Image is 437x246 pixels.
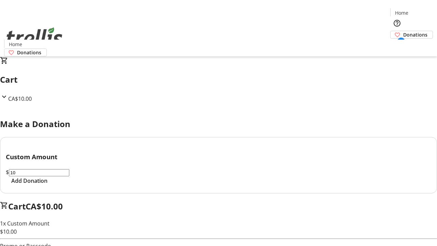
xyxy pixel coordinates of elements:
span: Add Donation [11,177,47,185]
a: Donations [4,49,47,56]
span: CA$10.00 [26,201,63,212]
a: Donations [390,31,433,39]
a: Home [391,9,412,16]
button: Cart [390,39,404,52]
h3: Custom Amount [6,152,431,162]
button: Help [390,16,404,30]
button: Add Donation [6,177,53,185]
input: Donation Amount [9,169,69,176]
span: CA$10.00 [8,95,32,102]
span: Donations [17,49,41,56]
img: Orient E2E Organization 5VlIFcayl0's Logo [4,20,65,54]
span: Home [9,41,22,48]
a: Home [4,41,26,48]
span: Home [395,9,408,16]
span: Donations [403,31,427,38]
span: $ [6,168,9,176]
